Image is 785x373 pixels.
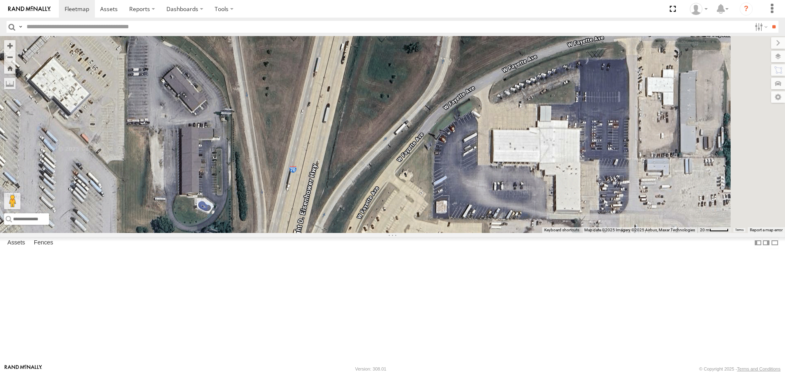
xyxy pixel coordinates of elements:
label: Assets [3,237,29,249]
a: Terms and Conditions [737,366,781,371]
button: Zoom Home [4,63,16,74]
button: Map Scale: 20 m per 43 pixels [698,227,731,233]
a: Visit our Website [4,365,42,373]
a: Report a map error [750,228,783,232]
label: Search Query [17,21,24,33]
div: Version: 308.01 [355,366,386,371]
label: Search Filter Options [751,21,769,33]
span: Map data ©2025 Imagery ©2025 Airbus, Maxar Technologies [584,228,695,232]
div: © Copyright 2025 - [699,366,781,371]
label: Dock Summary Table to the Left [754,237,762,249]
img: rand-logo.svg [8,6,51,12]
button: Keyboard shortcuts [544,227,579,233]
label: Measure [4,78,16,89]
div: Michael Sanchez [687,3,711,15]
button: Zoom out [4,51,16,63]
label: Fences [30,237,57,249]
label: Hide Summary Table [771,237,779,249]
button: Drag Pegman onto the map to open Street View [4,193,20,209]
i: ? [740,2,753,16]
a: Terms (opens in new tab) [735,228,744,231]
span: 20 m [700,228,709,232]
button: Zoom in [4,40,16,51]
label: Dock Summary Table to the Right [762,237,770,249]
label: Map Settings [771,91,785,103]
